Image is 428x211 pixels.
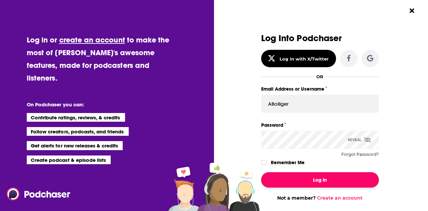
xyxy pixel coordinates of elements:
li: Create podcast & episode lists [27,155,111,164]
button: Log In [261,172,379,188]
label: Remember Me [271,158,305,167]
div: Reveal [348,131,371,149]
button: Forgot Password? [341,152,379,157]
li: Contribute ratings, reviews, & credits [27,113,125,122]
div: Log in with X/Twitter [280,56,329,62]
div: Not a member? [261,195,379,201]
input: Email Address or Username [261,95,379,113]
label: Email Address or Username [261,85,379,93]
li: Follow creators, podcasts, and friends [27,127,129,136]
img: Podchaser - Follow, Share and Rate Podcasts [7,188,71,200]
a: Create an account [317,195,362,201]
label: Password [261,121,379,129]
div: OR [316,74,323,79]
h3: Log Into Podchaser [261,33,379,43]
a: Podchaser - Follow, Share and Rate Podcasts [7,188,66,200]
li: Get alerts for new releases & credits [27,141,123,150]
li: On Podchaser you can: [27,101,160,108]
a: create an account [59,35,125,44]
button: Close Button [406,4,418,17]
button: Log in with X/Twitter [261,50,336,67]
